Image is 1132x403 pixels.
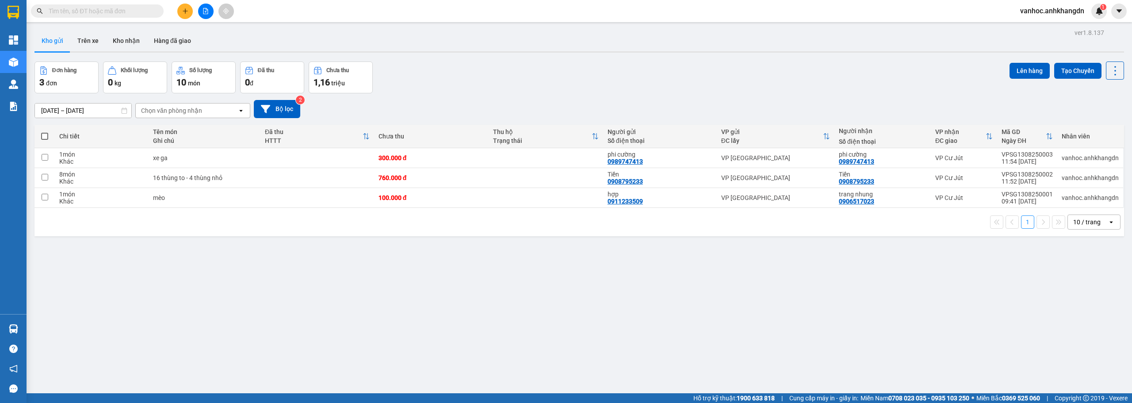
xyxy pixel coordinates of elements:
div: 16 thùng to - 4 thùng nhỏ [153,174,256,181]
strong: 1900 633 818 [737,395,775,402]
span: triệu [331,80,345,87]
div: VPSG1308250003 [1002,151,1053,158]
div: Đã thu [265,128,363,135]
div: Mã GD [1002,128,1046,135]
div: 300.000 đ [379,154,484,161]
div: 10 / trang [1073,218,1101,226]
div: Khác [59,198,144,205]
div: Khác [59,158,144,165]
button: Khối lượng0kg [103,61,167,93]
img: warehouse-icon [9,58,18,67]
span: kg [115,80,121,87]
div: ĐC giao [935,137,986,144]
div: ĐC lấy [721,137,823,144]
img: warehouse-icon [9,324,18,334]
button: Đơn hàng3đơn [34,61,99,93]
span: caret-down [1115,7,1123,15]
div: HTTT [265,137,363,144]
span: vanhoc.anhkhangdn [1013,5,1091,16]
strong: 0369 525 060 [1002,395,1040,402]
div: hợp [608,191,712,198]
div: VP Cư Jút [935,174,993,181]
span: Hỗ trợ kỹ thuật: [693,393,775,403]
span: plus [182,8,188,14]
div: Chưa thu [326,67,349,73]
div: Đã thu [258,67,274,73]
button: Kho nhận [106,30,147,51]
div: 0989747413 [8,39,97,52]
span: | [1047,393,1048,403]
div: VP nhận [935,128,986,135]
div: Chi tiết [59,133,144,140]
div: vanhoc.anhkhangdn [1062,174,1119,181]
button: file-add [198,4,214,19]
span: 1,16 [314,77,330,88]
div: Tiền [608,171,712,178]
button: Chưa thu1,16 triệu [309,61,373,93]
span: | [781,393,783,403]
button: plus [177,4,193,19]
span: aim [223,8,229,14]
div: VP [GEOGRAPHIC_DATA] [721,154,830,161]
span: Miền Bắc [976,393,1040,403]
div: 0989747413 [839,158,874,165]
div: VPSG1308250001 [1002,191,1053,198]
div: 09:41 [DATE] [1002,198,1053,205]
div: Khối lượng [121,67,148,73]
div: 1 món [59,151,144,158]
span: 3 [39,77,44,88]
th: Toggle SortBy [717,125,834,148]
th: Toggle SortBy [489,125,603,148]
div: Tên món [153,128,256,135]
div: 300.000 [102,57,166,79]
div: xe ga [153,154,256,161]
button: aim [218,4,234,19]
button: Trên xe [70,30,106,51]
div: 11:54 [DATE] [1002,158,1053,165]
div: VP [GEOGRAPHIC_DATA] [721,194,830,201]
button: 1 [1021,215,1034,229]
img: warehouse-icon [9,80,18,89]
span: 10 [176,77,186,88]
span: 0 [245,77,250,88]
div: vanhoc.anhkhangdn [1062,194,1119,201]
div: 8 món [59,171,144,178]
span: Miền Nam [860,393,969,403]
div: 11:52 [DATE] [1002,178,1053,185]
div: Chọn văn phòng nhận [141,106,202,115]
span: Cung cấp máy in - giấy in: [789,393,858,403]
div: Trạng thái [493,137,592,144]
button: Tạo Chuyến [1054,63,1101,79]
div: ver 1.8.137 [1075,28,1104,38]
span: Chưa cước : [102,57,122,78]
sup: 1 [1100,4,1106,10]
div: Người gửi [608,128,712,135]
div: VP gửi [721,128,823,135]
div: 0908795233 [839,178,874,185]
div: VPSG1308250002 [1002,171,1053,178]
div: Ghi chú [153,137,256,144]
th: Toggle SortBy [931,125,997,148]
div: VP [GEOGRAPHIC_DATA] [8,8,97,29]
img: icon-new-feature [1095,7,1103,15]
div: Tiền [839,171,926,178]
div: Thu hộ [493,128,592,135]
span: message [9,384,18,393]
span: search [37,8,43,14]
div: 100.000 đ [379,194,484,201]
div: mèo [153,194,256,201]
span: notification [9,365,18,373]
span: đ [250,80,253,87]
th: Toggle SortBy [260,125,374,148]
div: 0906517023 [839,198,874,205]
div: VP Cư Jút [103,8,165,29]
button: Số lượng10món [172,61,236,93]
input: Tìm tên, số ĐT hoặc mã đơn [49,6,153,16]
div: 0911233509 [608,198,643,205]
span: question-circle [9,345,18,353]
div: phi cường [608,151,712,158]
div: trang nhung [839,191,926,198]
div: phi cường [839,151,926,158]
div: vanhoc.anhkhangdn [1062,154,1119,161]
button: Hàng đã giao [147,30,198,51]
